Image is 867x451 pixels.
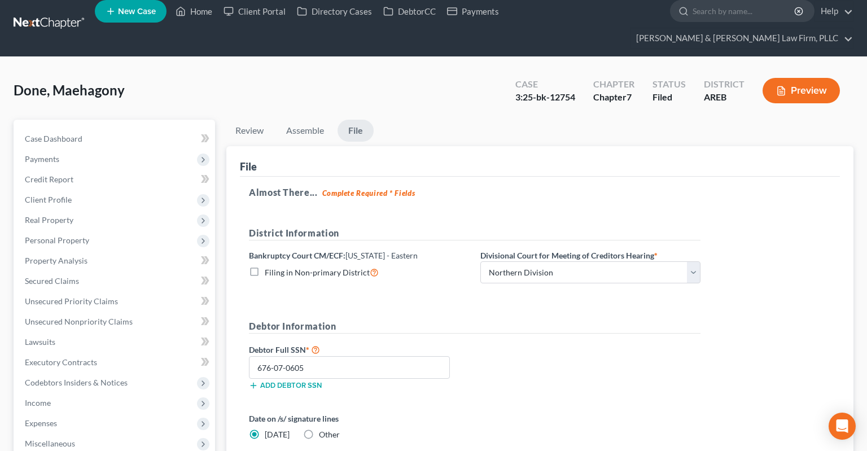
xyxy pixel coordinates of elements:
[16,129,215,149] a: Case Dashboard
[338,120,374,142] a: File
[653,91,686,104] div: Filed
[25,378,128,387] span: Codebtors Insiders & Notices
[249,356,450,379] input: XXX-XX-XXXX
[25,357,97,367] span: Executory Contracts
[515,78,575,91] div: Case
[704,91,745,104] div: AREB
[704,78,745,91] div: District
[345,251,418,260] span: [US_STATE] - Eastern
[441,1,505,21] a: Payments
[240,160,257,173] div: File
[249,186,831,199] h5: Almost There...
[277,120,333,142] a: Assemble
[829,413,856,440] div: Open Intercom Messenger
[16,352,215,373] a: Executory Contracts
[25,256,87,265] span: Property Analysis
[25,215,73,225] span: Real Property
[291,1,378,21] a: Directory Cases
[815,1,853,21] a: Help
[25,337,55,347] span: Lawsuits
[16,291,215,312] a: Unsecured Priority Claims
[249,226,700,240] h5: District Information
[170,1,218,21] a: Home
[25,154,59,164] span: Payments
[265,268,370,277] span: Filing in Non-primary District
[593,78,634,91] div: Chapter
[25,418,57,428] span: Expenses
[25,276,79,286] span: Secured Claims
[25,195,72,204] span: Client Profile
[16,332,215,352] a: Lawsuits
[25,235,89,245] span: Personal Property
[14,82,125,98] span: Done, Maehagony
[226,120,273,142] a: Review
[249,319,700,334] h5: Debtor Information
[322,189,415,198] strong: Complete Required * Fields
[630,28,853,49] a: [PERSON_NAME] & [PERSON_NAME] Law Firm, PLLC
[627,91,632,102] span: 7
[25,398,51,408] span: Income
[515,91,575,104] div: 3:25-bk-12754
[118,7,156,16] span: New Case
[16,169,215,190] a: Credit Report
[16,271,215,291] a: Secured Claims
[249,381,322,390] button: Add debtor SSN
[763,78,840,103] button: Preview
[218,1,291,21] a: Client Portal
[25,317,133,326] span: Unsecured Nonpriority Claims
[653,78,686,91] div: Status
[265,430,290,439] span: [DATE]
[16,312,215,332] a: Unsecured Nonpriority Claims
[593,91,634,104] div: Chapter
[249,413,469,424] label: Date on /s/ signature lines
[25,439,75,448] span: Miscellaneous
[693,1,796,21] input: Search by name...
[249,249,418,261] label: Bankruptcy Court CM/ECF:
[25,296,118,306] span: Unsecured Priority Claims
[25,134,82,143] span: Case Dashboard
[480,249,658,261] label: Divisional Court for Meeting of Creditors Hearing
[319,430,340,439] span: Other
[243,343,475,356] label: Debtor Full SSN
[16,251,215,271] a: Property Analysis
[25,174,73,184] span: Credit Report
[378,1,441,21] a: DebtorCC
